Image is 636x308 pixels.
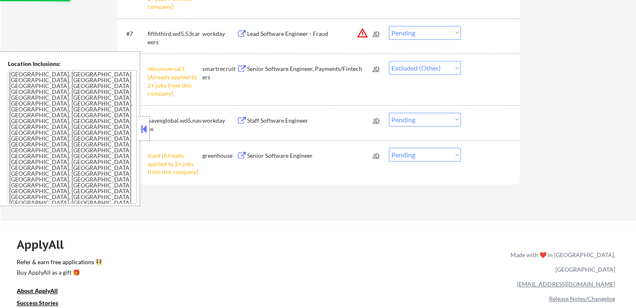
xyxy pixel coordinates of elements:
[373,148,381,163] div: JD
[202,151,237,160] div: greenhouse
[202,65,237,81] div: smartrecruiters
[17,259,336,268] a: Refer & earn free applications 👯‍♀️
[247,116,373,125] div: Staff Software Engineer
[17,237,73,252] div: ApplyAll
[148,151,202,176] div: toast [Already applied to 2+ jobs from this company]
[8,60,137,68] div: Location Inclusions:
[373,26,381,41] div: JD
[247,30,373,38] div: Lead Software Engineer - Fraud
[17,268,100,278] a: Buy ApplyAll as a gift 🎁
[247,151,373,160] div: Senior Software Engineer
[148,65,202,97] div: nbcuniversal3 [Already applied to 2+ jobs from this company]
[17,270,100,275] div: Buy ApplyAll as a gift 🎁
[17,299,58,306] u: Success Stories
[507,247,615,277] div: Made with ❤️ in [GEOGRAPHIC_DATA], [GEOGRAPHIC_DATA]
[247,65,373,73] div: Senior Software Engineer, Payments/Fintech
[148,30,202,46] div: fifththird.wd5.53careers
[373,61,381,76] div: JD
[202,30,237,38] div: workday
[517,280,615,288] a: [EMAIL_ADDRESS][DOMAIN_NAME]
[148,116,202,133] div: navexglobal.wd5.navex
[17,287,58,294] u: About ApplyAll
[357,27,368,39] button: warning_amber
[549,295,615,302] a: Release Notes/Changelog
[202,116,237,125] div: workday
[17,286,69,297] a: About ApplyAll
[126,30,141,38] div: #7
[373,113,381,128] div: JD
